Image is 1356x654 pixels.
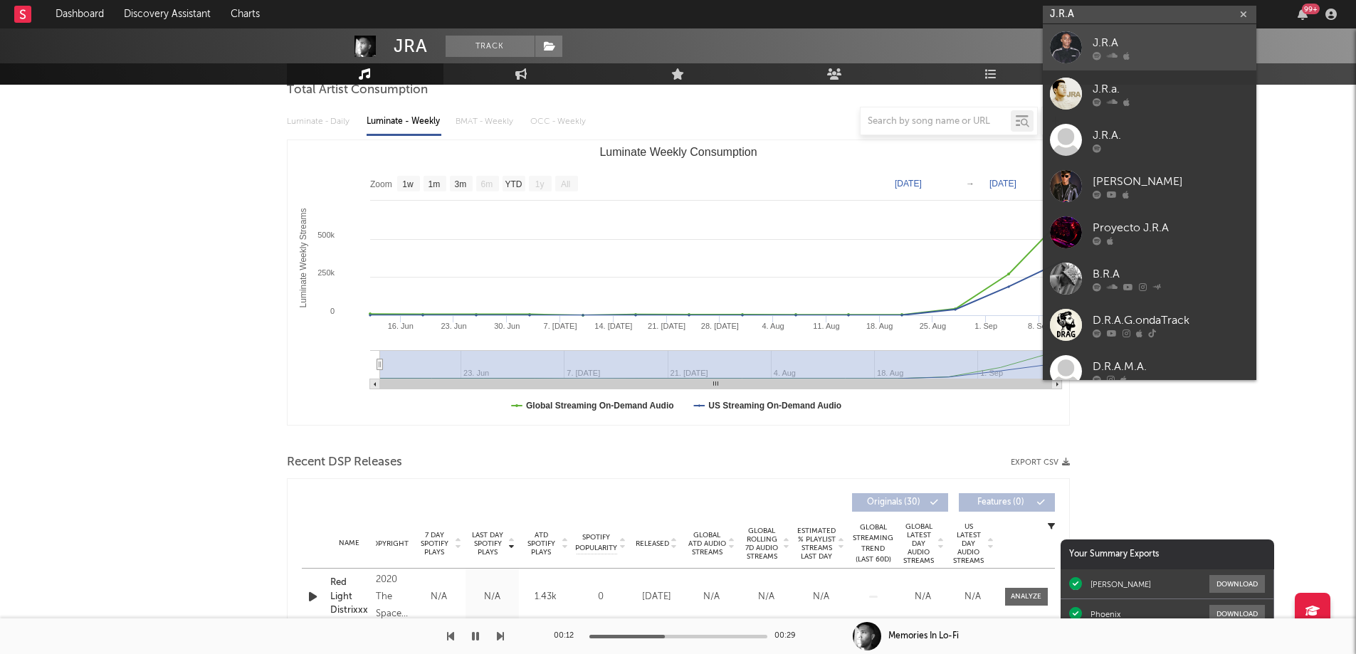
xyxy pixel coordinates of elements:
text: YTD [505,179,522,189]
div: J.R.A [1093,34,1249,51]
text: 1w [402,179,414,189]
span: Originals ( 30 ) [861,498,927,507]
div: Global Streaming Trend (Last 60D) [852,522,895,565]
text: 250k [317,268,335,277]
text: 8. Sep [1028,322,1051,330]
text: US Streaming On-Demand Audio [708,401,841,411]
div: [DATE] [633,590,680,604]
button: Download [1209,605,1265,623]
div: 00:12 [554,628,582,645]
text: 0 [330,307,334,315]
text: 500k [317,231,335,239]
text: 30. Jun [494,322,520,330]
div: 00:29 [774,628,803,645]
a: Red Light Distrixxx [330,576,369,618]
a: D.R.A.M.A. [1043,348,1256,394]
span: Copyright [367,539,409,548]
div: J.R.a. [1093,80,1249,97]
div: N/A [416,590,462,604]
text: 11. Aug [813,322,839,330]
span: Estimated % Playlist Streams Last Day [797,527,836,561]
text: 16. Jun [387,322,413,330]
div: N/A [469,590,515,604]
button: Features(0) [959,493,1055,512]
div: 99 + [1302,4,1320,14]
text: 7. [DATE] [543,322,577,330]
span: Global Rolling 7D Audio Streams [742,527,782,561]
text: 25. Aug [919,322,945,330]
div: J.R.A. [1093,127,1249,144]
text: 18. Aug [866,322,892,330]
button: 99+ [1298,9,1308,20]
svg: Luminate Weekly Consumption [288,140,1069,425]
span: Features ( 0 ) [968,498,1034,507]
text: 3m [454,179,466,189]
span: Spotify Popularity [575,532,617,554]
text: 6m [480,179,493,189]
button: Track [446,36,535,57]
text: [DATE] [989,179,1016,189]
a: [PERSON_NAME] [1043,163,1256,209]
text: 23. Jun [441,322,466,330]
button: Originals(30) [852,493,948,512]
div: N/A [902,590,945,604]
div: Phoenix [1090,609,1120,619]
text: Zoom [370,179,392,189]
text: Luminate Weekly Consumption [599,146,757,158]
a: J.R.A [1043,24,1256,70]
text: → [966,179,974,189]
div: Proyecto J.R.A [1093,219,1249,236]
span: Global Latest Day Audio Streams [902,522,936,565]
span: US Latest Day Audio Streams [952,522,986,565]
text: All [560,179,569,189]
span: Last Day Spotify Plays [469,531,507,557]
text: 4. Aug [762,322,784,330]
text: Global Streaming On-Demand Audio [526,401,674,411]
div: B.R.A [1093,265,1249,283]
span: 7 Day Spotify Plays [416,531,453,557]
div: N/A [952,590,994,604]
div: Memories In Lo-Fi [888,630,959,643]
div: Name [330,538,369,549]
text: 14. [DATE] [594,322,632,330]
span: ATD Spotify Plays [522,531,560,557]
span: Global ATD Audio Streams [688,531,727,557]
button: Export CSV [1011,458,1070,467]
text: 1. Sep [974,322,997,330]
text: [DATE] [895,179,922,189]
text: 28. [DATE] [700,322,738,330]
text: 21. [DATE] [648,322,685,330]
button: Download [1209,575,1265,593]
div: JRA [394,36,428,57]
a: D.R.A.G.ondaTrack [1043,302,1256,348]
div: [PERSON_NAME] [1090,579,1151,589]
div: Your Summary Exports [1061,539,1274,569]
input: Search for artists [1043,6,1256,23]
div: N/A [688,590,735,604]
a: Proyecto J.R.A [1043,209,1256,255]
div: 0 [576,590,626,604]
text: 1m [428,179,440,189]
div: [PERSON_NAME] [1093,173,1249,190]
span: Total Artist Consumption [287,82,428,99]
div: D.R.A.G.ondaTrack [1093,312,1249,329]
div: N/A [742,590,790,604]
a: B.R.A [1043,255,1256,302]
a: J.R.a. [1043,70,1256,117]
span: Released [636,539,669,548]
span: Recent DSP Releases [287,454,402,471]
a: J.R.A. [1043,117,1256,163]
div: 2020 The Space Between Dreams and Reality [376,571,408,623]
input: Search by song name or URL [861,116,1011,127]
text: Luminate Weekly Streams [298,209,308,308]
div: N/A [797,590,845,604]
div: 1.43k [522,590,569,604]
text: 1y [535,179,544,189]
div: D.R.A.M.A. [1093,358,1249,375]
